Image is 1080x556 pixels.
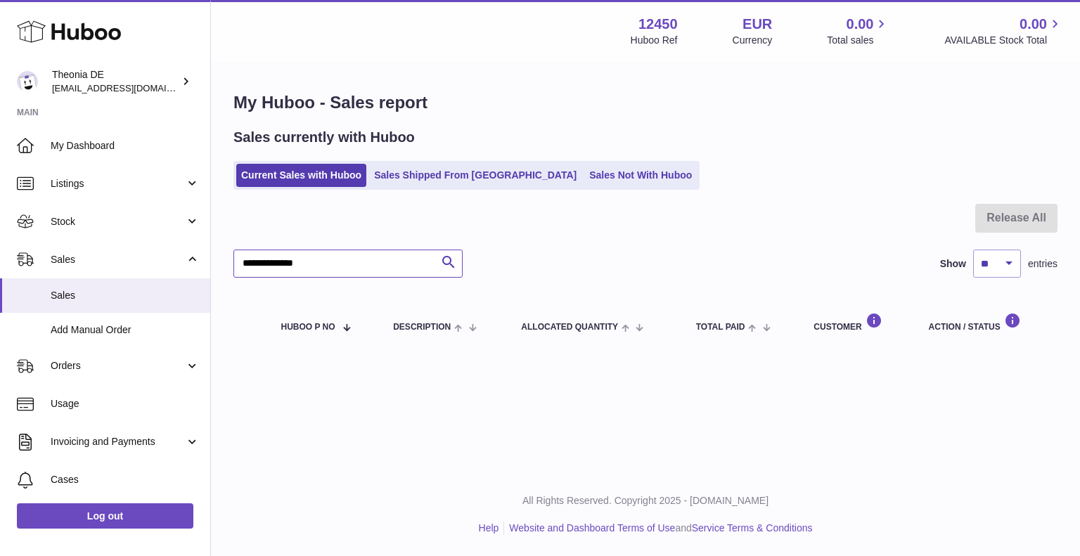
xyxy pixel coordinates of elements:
[504,522,812,535] li: and
[393,323,451,332] span: Description
[281,323,335,332] span: Huboo P no
[742,15,772,34] strong: EUR
[52,68,179,95] div: Theonia DE
[51,359,185,373] span: Orders
[17,503,193,529] a: Log out
[929,313,1043,332] div: Action / Status
[509,522,675,534] a: Website and Dashboard Terms of Use
[17,71,38,92] img: info-de@theonia.com
[236,164,366,187] a: Current Sales with Huboo
[847,15,874,34] span: 0.00
[1028,257,1057,271] span: entries
[51,215,185,228] span: Stock
[51,435,185,448] span: Invoicing and Payments
[51,473,200,486] span: Cases
[233,128,415,147] h2: Sales currently with Huboo
[52,82,207,93] span: [EMAIL_ADDRESS][DOMAIN_NAME]
[631,34,678,47] div: Huboo Ref
[369,164,581,187] a: Sales Shipped From [GEOGRAPHIC_DATA]
[692,522,813,534] a: Service Terms & Conditions
[944,34,1063,47] span: AVAILABLE Stock Total
[51,177,185,190] span: Listings
[696,323,745,332] span: Total paid
[51,289,200,302] span: Sales
[479,522,499,534] a: Help
[233,91,1057,114] h1: My Huboo - Sales report
[827,34,889,47] span: Total sales
[51,397,200,410] span: Usage
[814,313,900,332] div: Customer
[222,494,1069,507] p: All Rights Reserved. Copyright 2025 - [DOMAIN_NAME]
[638,15,678,34] strong: 12450
[51,323,200,337] span: Add Manual Order
[51,253,185,266] span: Sales
[827,15,889,47] a: 0.00 Total sales
[1020,15,1047,34] span: 0.00
[940,257,966,271] label: Show
[51,139,200,153] span: My Dashboard
[521,323,618,332] span: ALLOCATED Quantity
[733,34,773,47] div: Currency
[944,15,1063,47] a: 0.00 AVAILABLE Stock Total
[584,164,697,187] a: Sales Not With Huboo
